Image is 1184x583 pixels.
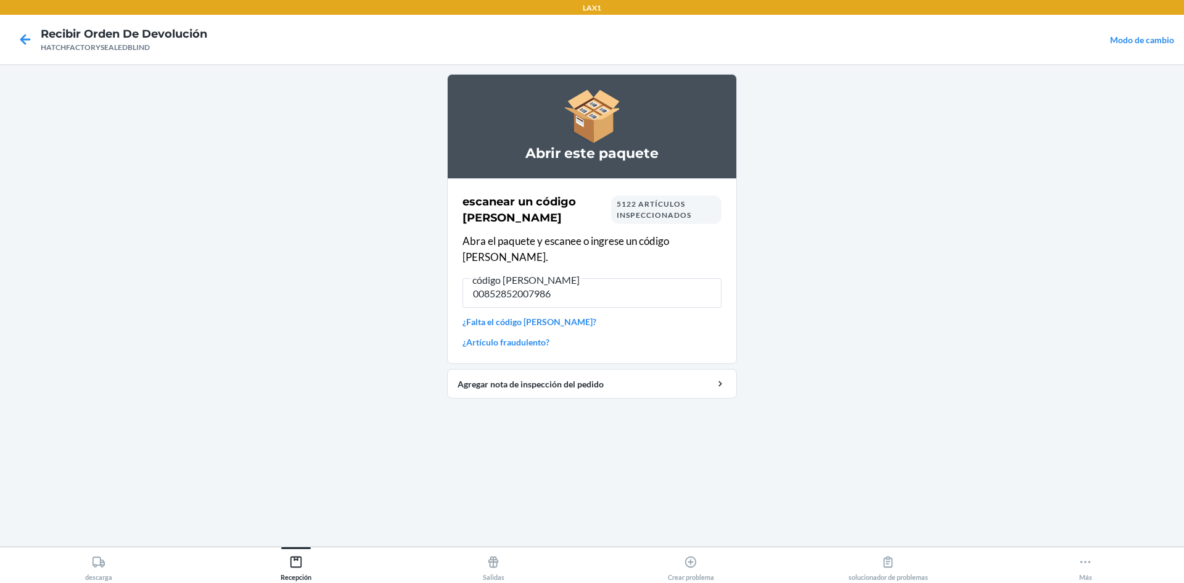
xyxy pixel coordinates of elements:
div: Más [1079,550,1092,581]
button: Recepción [197,547,395,581]
span: código [PERSON_NAME] [471,274,582,286]
div: HATCHFACTORYSEALEDBLIND [41,42,207,53]
button: Crear problema [592,547,789,581]
div: Salidas [483,550,504,581]
p: Abra el paquete y escanee o ingrese un código [PERSON_NAME]. [462,233,721,265]
a: ¿Falta el código [PERSON_NAME]? [462,315,721,328]
span: 5122 artículos inspeccionados [617,199,691,220]
a: Modo de cambio [1110,35,1174,45]
p: LAX1 [583,2,601,14]
button: Agregar nota de inspección del pedido [447,369,737,399]
button: Salidas [395,547,592,581]
h4: Recibir orden de devolución [41,26,207,42]
button: Más [987,547,1184,581]
input: código [PERSON_NAME] [462,278,721,308]
a: ¿Artículo fraudulento? [462,336,721,349]
div: descarga [85,550,112,581]
div: Recepción [281,550,311,581]
h3: Abrir este paquete [462,144,721,163]
div: Crear problema [668,550,714,581]
button: solucionador de problemas [789,547,987,581]
div: solucionador de problemas [849,550,928,581]
h2: escanear un código [PERSON_NAME] [462,194,611,226]
div: Agregar nota de inspección del pedido [458,378,726,391]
